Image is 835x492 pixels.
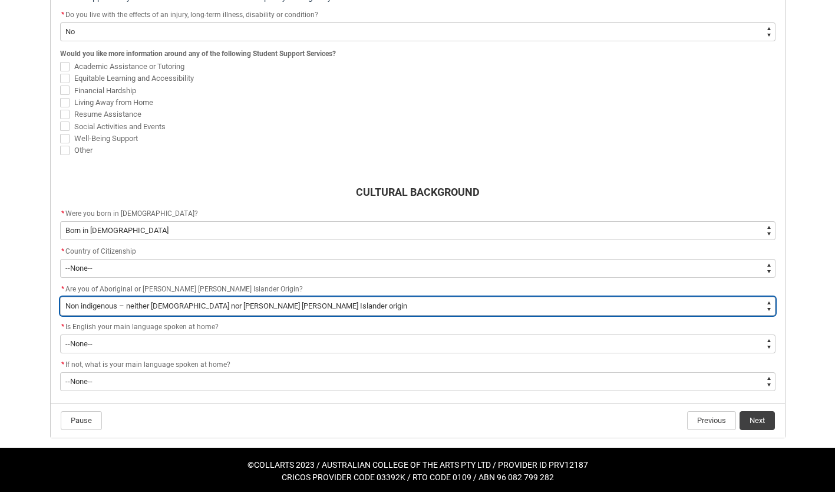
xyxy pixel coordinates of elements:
button: Pause [61,411,102,430]
span: Is English your main language spoken at home? [65,323,219,331]
span: Country of Citizenship [65,247,136,255]
span: Living Away from Home [74,98,153,107]
span: Resume Assistance [74,110,141,119]
span: Other [74,146,93,155]
span: Financial Hardship [74,86,136,95]
span: Academic Assistance or Tutoring [74,62,184,71]
span: Social Activities and Events [74,122,166,131]
span: Are you of Aboriginal or [PERSON_NAME] [PERSON_NAME] Islander Origin? [65,285,303,293]
abbr: required [61,209,64,218]
span: Equitable Learning and Accessibility [74,74,194,83]
abbr: required [61,285,64,293]
button: Next [740,411,775,430]
span: Do you live with the effects of an injury, long-term illness, disability or condition? [65,11,318,19]
span: If not, what is your main language spoken at home? [65,360,230,369]
abbr: required [61,11,64,19]
span: Would you like more information around any of the following Student Support Services? [60,50,336,58]
abbr: required [61,247,64,255]
button: Previous [687,411,736,430]
b: CULTURAL BACKGROUND [356,186,480,198]
abbr: required [61,323,64,331]
span: Well-Being Support [74,134,138,143]
span: Were you born in [DEMOGRAPHIC_DATA]? [65,209,198,218]
abbr: required [61,360,64,369]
